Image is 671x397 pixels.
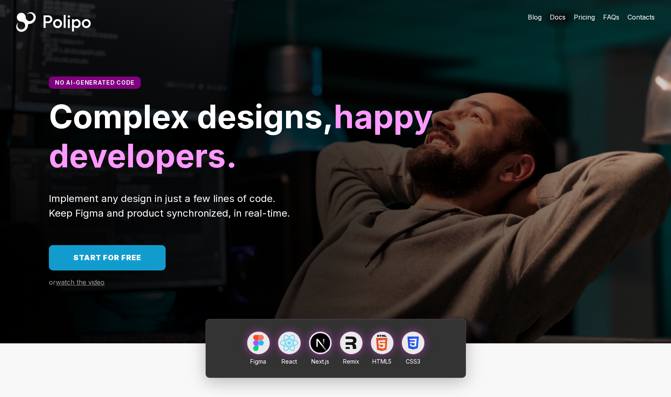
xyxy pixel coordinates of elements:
span: Next.js [311,358,329,365]
span: Implement any design in just a few lines of code. Keep Figma and product synchronized, in real-time. [49,193,290,219]
span: HTML5 [372,358,391,365]
span: Contacts [627,13,655,21]
span: Pricing [574,13,595,21]
a: orwatch the video [49,279,105,286]
a: Contacts [627,12,655,22]
span: Complex designs, [49,97,334,136]
span: FAQs [603,13,619,21]
a: Blog [528,12,542,22]
span: Docs [550,13,566,21]
span: or [49,278,56,286]
span: No AI-generated code [55,79,135,86]
span: CSS3 [406,358,420,365]
a: Docs [550,12,566,22]
span: watch the video [56,278,105,286]
a: Start for free [49,245,166,270]
a: FAQs [603,12,619,22]
span: Figma [250,358,266,365]
span: Remix [343,358,359,365]
a: Pricing [574,12,595,22]
span: React [282,358,297,365]
span: happy developers. [49,97,441,175]
span: Start for free [73,253,141,262]
span: Blog [528,13,542,21]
